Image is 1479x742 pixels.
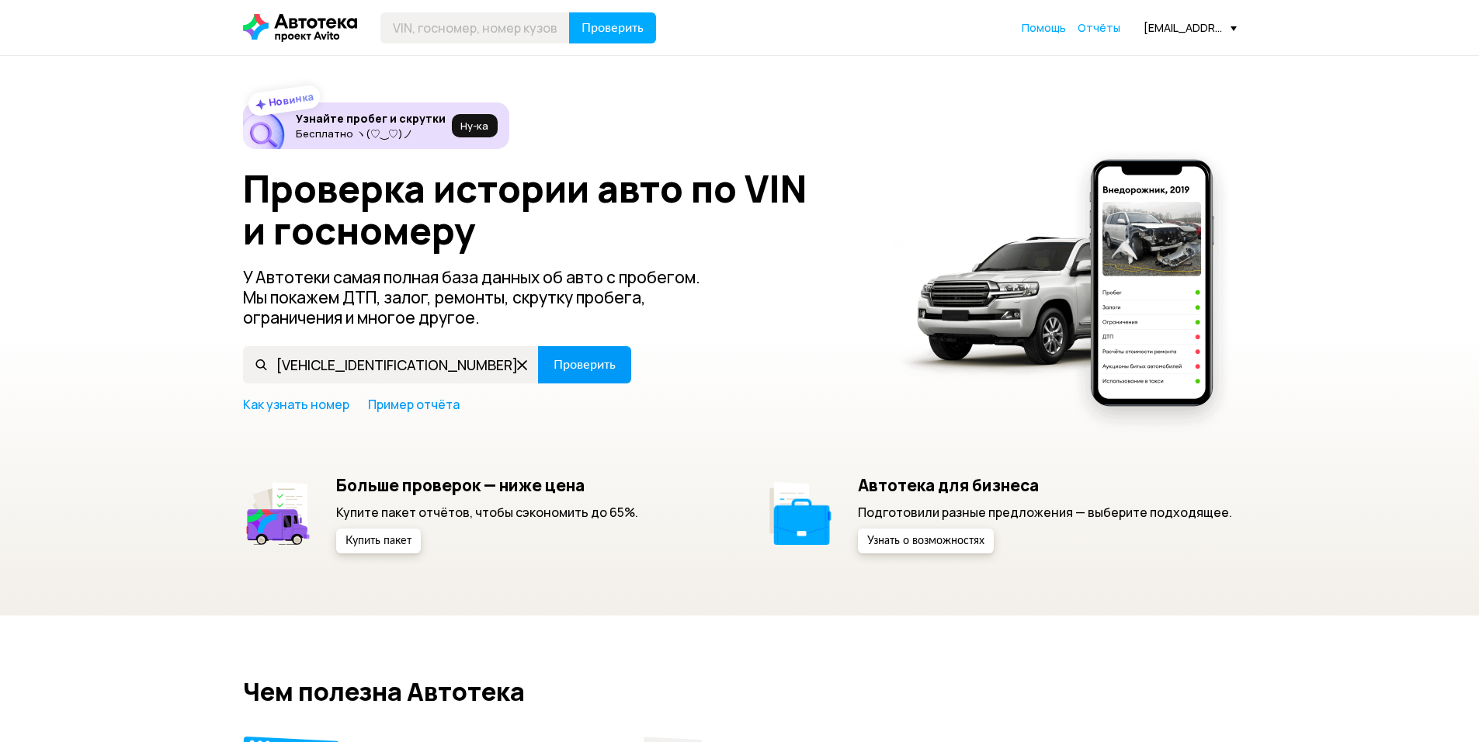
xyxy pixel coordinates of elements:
h5: Больше проверок — ниже цена [336,475,638,495]
h2: Чем полезна Автотека [243,678,1237,706]
span: Помощь [1022,20,1066,35]
h6: Узнайте пробег и скрутки [296,112,446,126]
h1: Проверка истории авто по VIN и госномеру [243,168,874,251]
span: Проверить [582,22,644,34]
span: Ну‑ка [460,120,488,132]
p: Подготовили разные предложения — выберите подходящее. [858,504,1232,521]
span: Купить пакет [345,536,411,546]
button: Проверить [538,346,631,383]
p: У Автотеки самая полная база данных об авто с пробегом. Мы покажем ДТП, залог, ремонты, скрутку п... [243,267,726,328]
strong: Новинка [267,89,314,109]
button: Купить пакет [336,529,421,553]
span: Отчёты [1078,20,1120,35]
div: [EMAIL_ADDRESS][DOMAIN_NAME] [1144,20,1237,35]
p: Купите пакет отчётов, чтобы сэкономить до 65%. [336,504,638,521]
input: VIN, госномер, номер кузова [380,12,570,43]
a: Пример отчёта [368,396,460,413]
p: Бесплатно ヽ(♡‿♡)ノ [296,127,446,140]
a: Отчёты [1078,20,1120,36]
a: Как узнать номер [243,396,349,413]
span: Проверить [554,359,616,371]
span: Узнать о возможностях [867,536,984,546]
button: Проверить [569,12,656,43]
h5: Автотека для бизнеса [858,475,1232,495]
a: Помощь [1022,20,1066,36]
input: VIN, госномер, номер кузова [243,346,539,383]
button: Узнать о возможностях [858,529,994,553]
